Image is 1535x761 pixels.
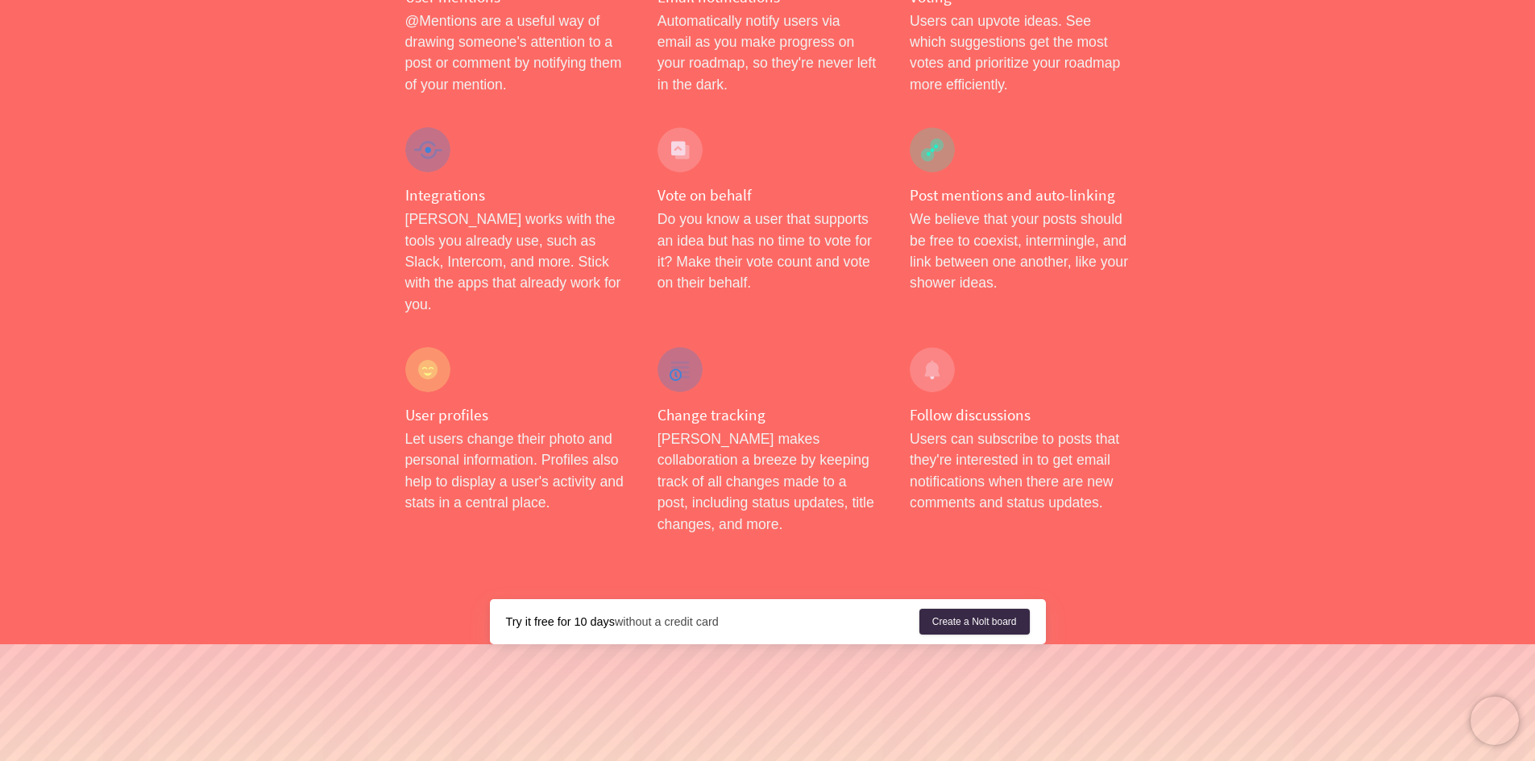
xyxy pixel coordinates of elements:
p: [PERSON_NAME] works with the tools you already use, such as Slack, Intercom, and more. Stick with... [405,209,625,315]
h4: Integrations [405,185,625,205]
p: [PERSON_NAME] makes collaboration a breeze by keeping track of all changes made to a post, includ... [658,428,877,535]
div: without a credit card [506,614,919,630]
a: Create a Nolt board [919,609,1030,635]
h4: Change tracking [658,405,877,425]
h4: Follow discussions [910,405,1130,425]
p: We believe that your posts should be free to coexist, intermingle, and link between one another, ... [910,209,1130,294]
h4: Post mentions and auto-linking [910,185,1130,205]
h4: Vote on behalf [658,185,877,205]
p: @Mentions are a useful way of drawing someone's attention to a post or comment by notifying them ... [405,10,625,96]
p: Let users change their photo and personal information. Profiles also help to display a user's act... [405,428,625,514]
h4: User profiles [405,405,625,425]
iframe: Chatra live chat [1471,697,1519,745]
p: Do you know a user that supports an idea but has no time to vote for it? Make their vote count an... [658,209,877,294]
p: Automatically notify users via email as you make progress on your roadmap, so they're never left ... [658,10,877,96]
p: Users can upvote ideas. See which suggestions get the most votes and prioritize your roadmap more... [910,10,1130,96]
p: Users can subscribe to posts that they're interested in to get email notifications when there are... [910,428,1130,514]
strong: Try it free for 10 days [506,615,615,628]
